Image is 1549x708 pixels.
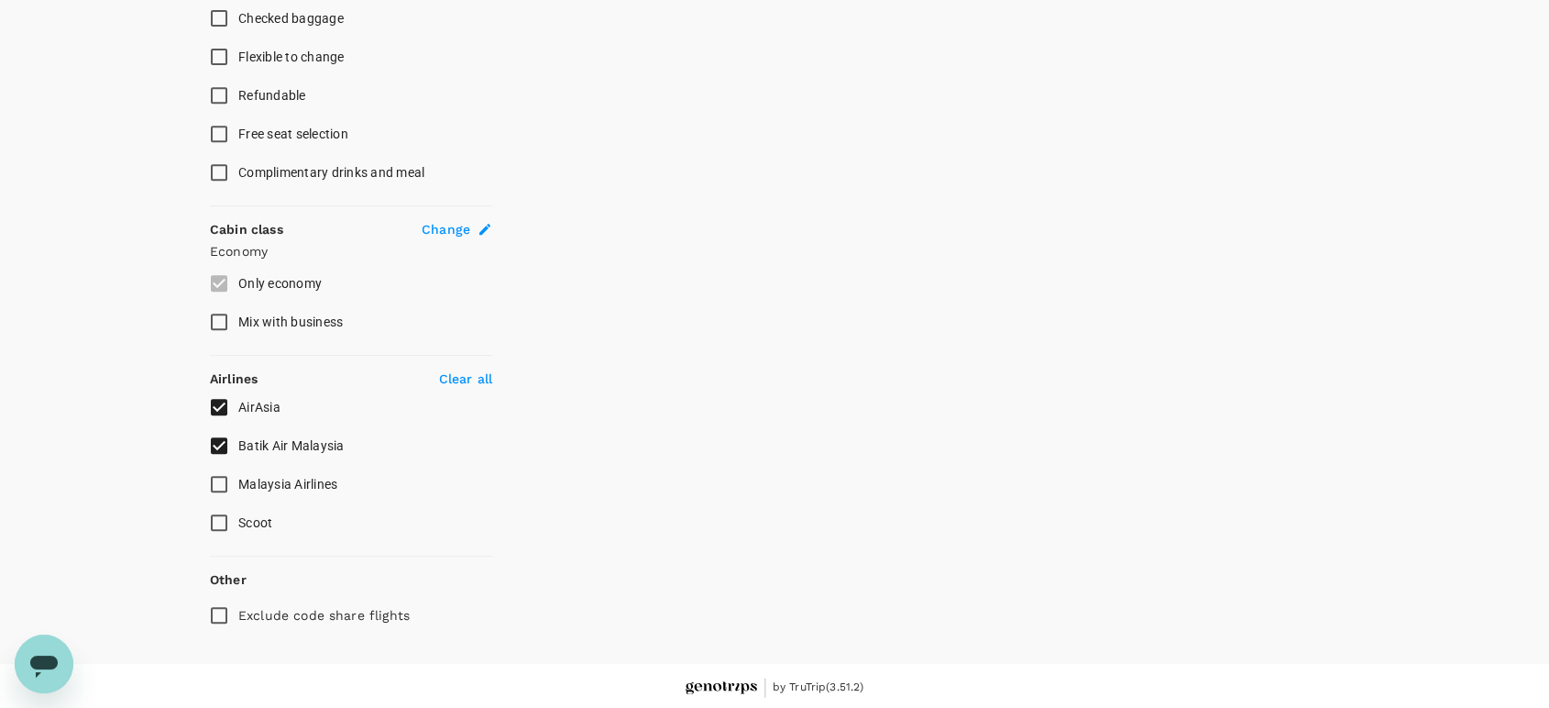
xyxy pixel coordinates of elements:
[773,679,864,697] span: by TruTrip ( 3.51.2 )
[210,570,247,589] p: Other
[238,88,306,103] span: Refundable
[238,400,280,415] span: AirAsia
[210,222,283,237] strong: Cabin class
[238,127,348,141] span: Free seat selection
[238,606,410,625] p: Exclude code share flights
[686,681,757,695] img: Genotrips - ALL
[238,276,322,291] span: Only economy
[238,438,345,453] span: Batik Air Malaysia
[439,370,492,388] p: Clear all
[15,635,73,693] iframe: Button to launch messaging window
[210,242,492,260] p: Economy
[238,515,272,530] span: Scoot
[238,50,345,64] span: Flexible to change
[238,477,337,492] span: Malaysia Airlines
[238,165,424,180] span: Complimentary drinks and meal
[210,371,258,386] strong: Airlines
[422,220,470,238] span: Change
[238,11,344,26] span: Checked baggage
[238,315,343,329] span: Mix with business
